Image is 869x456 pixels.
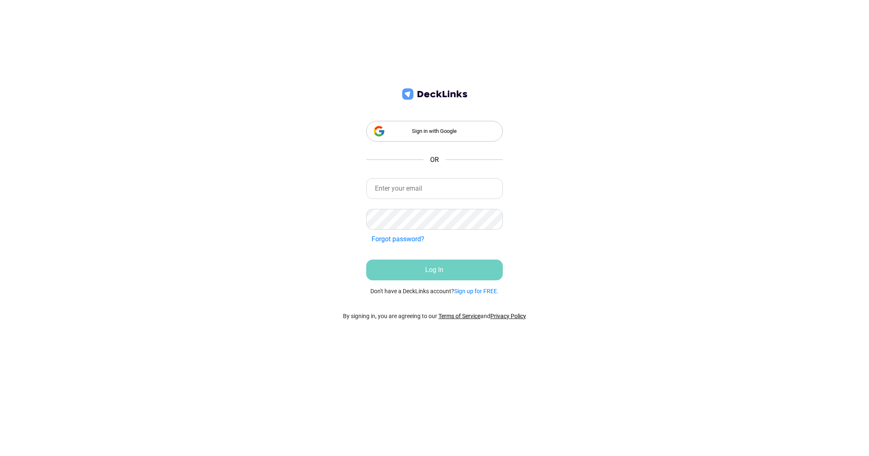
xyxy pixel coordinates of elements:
div: Sign in with Google [366,121,503,142]
input: Enter your email [366,178,503,199]
button: Forgot password? [366,231,430,247]
a: Sign up for FREE. [454,288,499,294]
small: Don't have a DeckLinks account? [370,287,499,296]
span: OR [430,155,439,165]
button: Log In [366,260,503,280]
a: Privacy Policy [490,313,526,319]
img: deck-links-logo.c572c7424dfa0d40c150da8c35de9cd0.svg [400,87,468,101]
p: By signing in, you are agreeing to our and [343,312,526,321]
a: Terms of Service [438,313,480,319]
